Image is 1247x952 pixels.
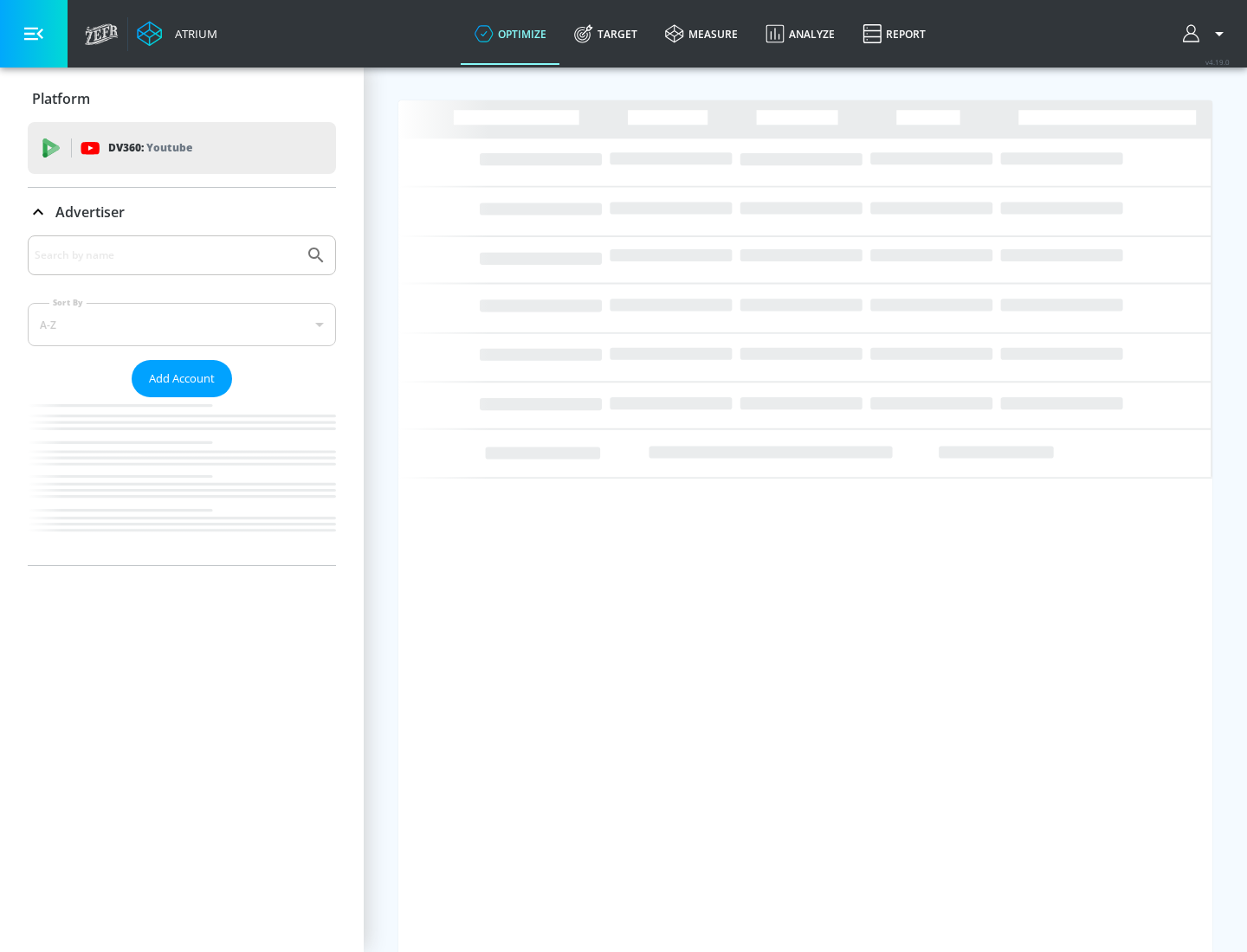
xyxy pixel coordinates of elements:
input: Search by name [35,244,297,267]
label: Sort By [49,297,87,308]
p: Youtube [146,138,192,157]
div: DV360: Youtube [28,122,336,174]
div: Advertiser [28,188,336,236]
a: Target [560,3,651,65]
div: Advertiser [28,235,336,565]
a: Report [849,3,940,65]
div: Platform [28,74,336,123]
a: Analyze [752,3,849,65]
p: Platform [32,89,90,108]
a: optimize [461,3,560,65]
button: Add Account [132,360,232,397]
p: DV360: [108,138,192,158]
div: A-Z [28,303,336,346]
p: Advertiser [55,203,125,222]
a: measure [651,3,752,65]
nav: list of Advertiser [28,397,336,565]
a: Atrium [137,21,217,47]
span: Add Account [149,369,215,389]
div: Atrium [168,26,217,42]
span: v 4.19.0 [1205,57,1230,67]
